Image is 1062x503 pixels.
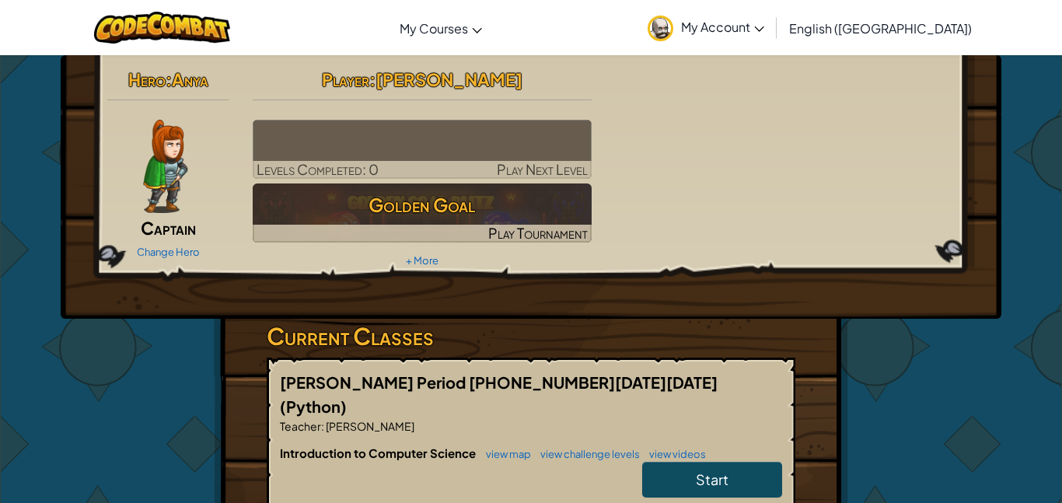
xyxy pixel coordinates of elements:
[172,68,208,90] span: Anya
[253,120,592,179] a: Play Next Level
[696,470,728,488] span: Start
[267,319,795,354] h3: Current Classes
[781,7,980,49] a: English ([GEOGRAPHIC_DATA])
[324,419,414,433] span: [PERSON_NAME]
[681,19,764,35] span: My Account
[280,372,718,392] span: [PERSON_NAME] Period [PHONE_NUMBER][DATE][DATE]
[94,12,230,44] img: CodeCombat logo
[641,448,706,460] a: view videos
[488,224,588,242] span: Play Tournament
[257,160,379,178] span: Levels Completed: 0
[322,68,369,90] span: Player
[137,246,200,258] a: Change Hero
[406,254,438,267] a: + More
[376,68,522,90] span: [PERSON_NAME]
[253,183,592,243] img: Golden Goal
[392,7,490,49] a: My Courses
[640,3,772,52] a: My Account
[280,445,478,460] span: Introduction to Computer Science
[478,448,531,460] a: view map
[369,68,376,90] span: :
[533,448,640,460] a: view challenge levels
[321,419,324,433] span: :
[648,16,673,41] img: avatar
[141,217,196,239] span: Captain
[166,68,172,90] span: :
[280,396,347,416] span: (Python)
[253,187,592,222] h3: Golden Goal
[497,160,588,178] span: Play Next Level
[789,20,972,37] span: English ([GEOGRAPHIC_DATA])
[253,183,592,243] a: Golden GoalPlay Tournament
[128,68,166,90] span: Hero
[400,20,468,37] span: My Courses
[143,120,187,213] img: captain-pose.png
[280,419,321,433] span: Teacher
